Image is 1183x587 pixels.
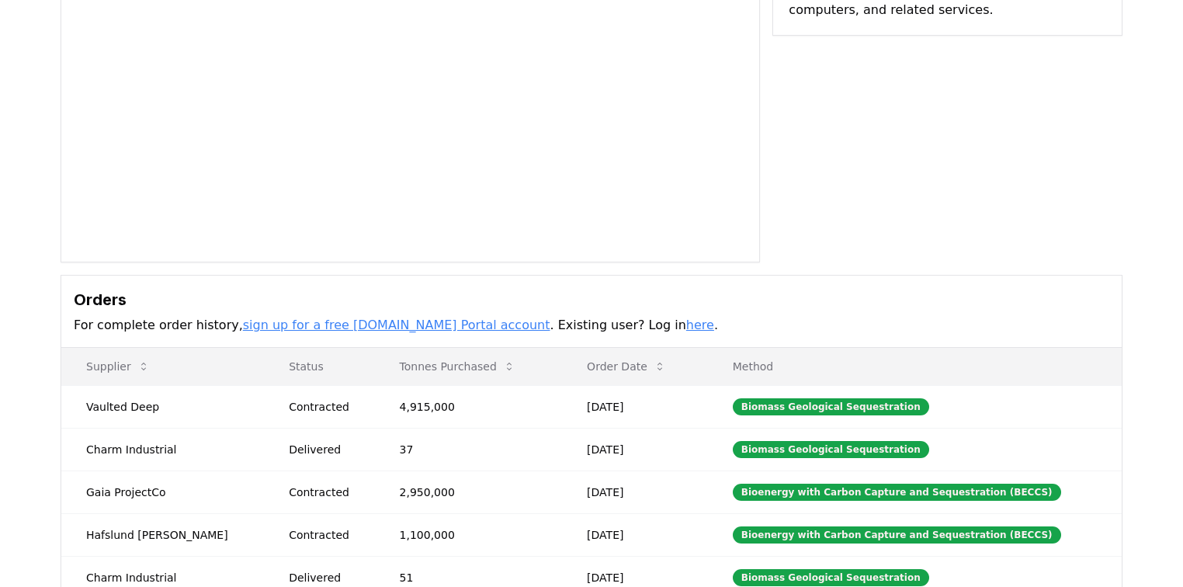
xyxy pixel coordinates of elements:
div: Biomass Geological Sequestration [733,569,929,586]
td: 2,950,000 [375,471,563,513]
div: Delivered [289,570,362,585]
p: Method [720,359,1109,374]
td: Hafslund [PERSON_NAME] [61,513,264,556]
div: Contracted [289,527,362,543]
a: sign up for a free [DOMAIN_NAME] Portal account [243,318,550,332]
h3: Orders [74,288,1109,311]
td: Vaulted Deep [61,385,264,428]
div: Biomass Geological Sequestration [733,398,929,415]
div: Contracted [289,485,362,500]
div: Biomass Geological Sequestration [733,441,929,458]
div: Contracted [289,399,362,415]
a: here [686,318,714,332]
div: Delivered [289,442,362,457]
td: [DATE] [562,513,708,556]
button: Order Date [574,351,678,382]
td: Gaia ProjectCo [61,471,264,513]
button: Supplier [74,351,162,382]
div: Bioenergy with Carbon Capture and Sequestration (BECCS) [733,526,1061,544]
td: 4,915,000 [375,385,563,428]
div: Bioenergy with Carbon Capture and Sequestration (BECCS) [733,484,1061,501]
td: [DATE] [562,428,708,471]
td: 37 [375,428,563,471]
td: [DATE] [562,385,708,428]
td: Charm Industrial [61,428,264,471]
td: [DATE] [562,471,708,513]
p: For complete order history, . Existing user? Log in . [74,316,1109,335]
p: Status [276,359,362,374]
td: 1,100,000 [375,513,563,556]
button: Tonnes Purchased [387,351,528,382]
